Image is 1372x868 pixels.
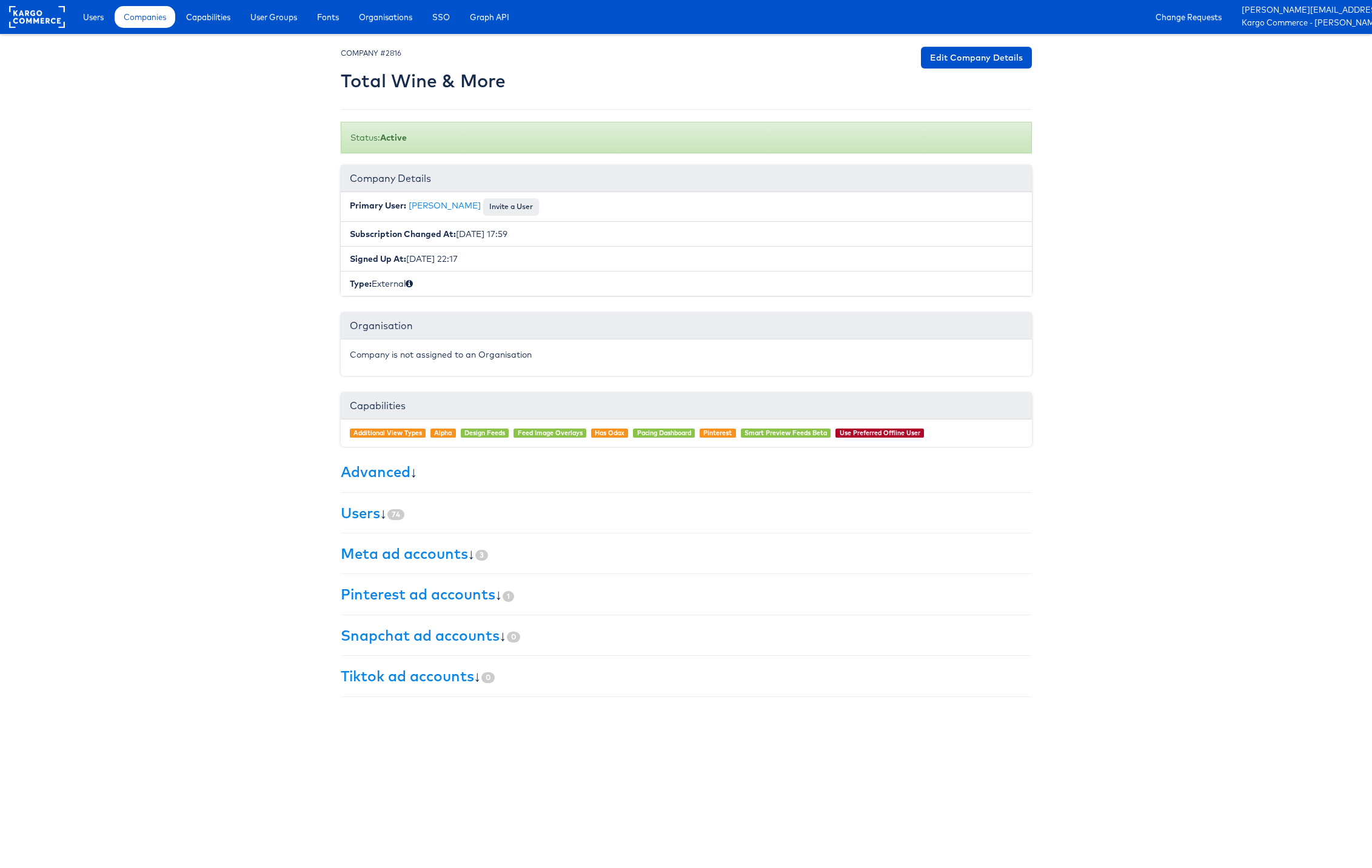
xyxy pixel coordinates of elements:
span: Internal (staff) or External (client) [406,278,413,289]
h3: ↓ [341,505,1032,521]
b: Signed Up At: [350,253,406,264]
div: Organisation [341,313,1032,339]
span: 1 [503,591,514,602]
span: Fonts [317,11,339,23]
a: Feed Image Overlays [518,429,583,437]
div: Status: [341,122,1032,153]
h3: ↓ [341,464,1032,479]
a: Pinterest ad accounts [341,585,495,603]
a: Pinterest [703,429,732,437]
a: SSO [423,6,459,28]
a: Users [74,6,113,28]
a: Capabilities [177,6,239,28]
a: Advanced [341,462,410,481]
a: Pacing Dashboard [637,429,691,437]
a: Organisations [350,6,421,28]
button: Invite a User [483,198,539,215]
a: Meta ad accounts [341,544,468,563]
span: 3 [475,550,488,561]
h3: ↓ [341,627,1032,643]
span: Graph API [470,11,509,23]
li: External [341,271,1032,296]
a: [PERSON_NAME][EMAIL_ADDRESS][PERSON_NAME][DOMAIN_NAME] [1242,4,1363,17]
span: 0 [481,672,495,683]
a: Smart Preview Feeds Beta [745,429,827,437]
a: Tiktok ad accounts [341,667,474,685]
span: 0 [507,632,520,643]
p: Company is not assigned to an Organisation [350,349,1023,361]
h2: Total Wine & More [341,71,506,91]
a: Companies [115,6,175,28]
span: Organisations [359,11,412,23]
h3: ↓ [341,586,1032,602]
li: [DATE] 17:59 [341,221,1032,247]
a: Edit Company Details [921,47,1032,68]
a: Change Requests [1146,6,1231,28]
li: [DATE] 22:17 [341,246,1032,272]
a: User Groups [241,6,306,28]
a: Graph API [461,6,518,28]
b: Primary User: [350,200,406,211]
a: Has Odax [595,429,624,437]
span: SSO [432,11,450,23]
small: COMPANY #2816 [341,48,401,58]
span: Users [83,11,104,23]
a: Alpha [434,429,452,437]
a: Use Preferred Offline User [840,429,920,437]
h3: ↓ [341,546,1032,561]
div: Company Details [341,165,1032,192]
a: Additional View Types [353,429,422,437]
div: Capabilities [341,393,1032,419]
a: Snapchat ad accounts [341,626,500,644]
span: Companies [124,11,166,23]
b: Subscription Changed At: [350,229,456,239]
span: User Groups [250,11,297,23]
a: Design Feeds [464,429,505,437]
span: Capabilities [186,11,230,23]
h3: ↓ [341,668,1032,684]
a: Users [341,504,380,522]
a: Kargo Commerce - [PERSON_NAME] [1242,17,1363,30]
b: Type: [350,278,372,289]
a: Fonts [308,6,348,28]
a: [PERSON_NAME] [409,200,481,211]
b: Active [380,132,407,143]
span: 74 [387,509,404,520]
